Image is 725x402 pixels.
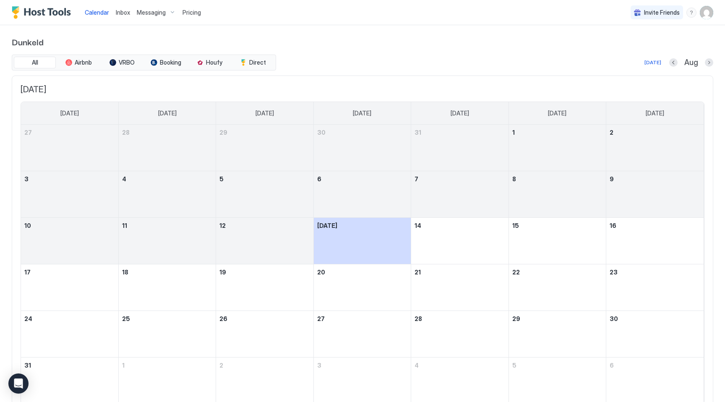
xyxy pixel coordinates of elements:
[509,171,606,187] a: August 8, 2025
[216,218,313,264] td: August 12, 2025
[206,59,222,66] span: Houfy
[119,264,216,280] a: August 18, 2025
[21,218,118,264] td: August 10, 2025
[158,110,177,117] span: [DATE]
[509,264,606,311] td: August 22, 2025
[610,222,616,229] span: 16
[344,102,380,125] a: Wednesday
[313,218,411,264] td: August 13, 2025
[12,55,276,70] div: tab-group
[14,57,56,68] button: All
[314,311,411,326] a: August 27, 2025
[606,311,704,326] a: August 30, 2025
[118,218,216,264] td: August 11, 2025
[705,58,713,67] button: Next month
[606,311,704,358] td: August 30, 2025
[118,264,216,311] td: August 18, 2025
[24,222,31,229] span: 10
[415,315,422,322] span: 28
[247,102,282,125] a: Tuesday
[317,222,337,229] span: [DATE]
[21,84,704,95] span: [DATE]
[509,171,606,218] td: August 8, 2025
[606,171,704,187] a: August 9, 2025
[317,315,325,322] span: 27
[606,171,704,218] td: August 9, 2025
[21,171,118,218] td: August 3, 2025
[512,222,519,229] span: 15
[606,358,704,373] a: September 6, 2025
[353,110,371,117] span: [DATE]
[8,373,29,394] div: Open Intercom Messenger
[610,315,618,322] span: 30
[411,218,509,264] td: August 14, 2025
[509,311,606,358] td: August 29, 2025
[52,102,87,125] a: Sunday
[411,125,508,140] a: July 31, 2025
[415,362,419,369] span: 4
[183,9,201,16] span: Pricing
[313,311,411,358] td: August 27, 2025
[21,311,118,358] td: August 24, 2025
[216,311,313,326] a: August 26, 2025
[313,125,411,171] td: July 30, 2025
[509,125,606,140] a: August 1, 2025
[509,218,606,233] a: August 15, 2025
[314,218,411,233] a: August 13, 2025
[119,125,216,140] a: July 28, 2025
[119,218,216,233] a: August 11, 2025
[646,110,664,117] span: [DATE]
[24,362,31,369] span: 31
[216,125,313,140] a: July 29, 2025
[313,264,411,311] td: August 20, 2025
[21,264,118,311] td: August 17, 2025
[216,358,313,373] a: September 2, 2025
[122,175,126,183] span: 4
[21,218,118,233] a: August 10, 2025
[606,125,704,171] td: August 2, 2025
[145,57,187,68] button: Booking
[442,102,477,125] a: Thursday
[451,110,469,117] span: [DATE]
[314,125,411,140] a: July 30, 2025
[24,269,31,276] span: 17
[160,59,181,66] span: Booking
[21,125,118,171] td: July 27, 2025
[411,264,508,280] a: August 21, 2025
[606,218,704,233] a: August 16, 2025
[122,269,128,276] span: 18
[216,264,313,280] a: August 19, 2025
[317,175,321,183] span: 6
[137,9,166,16] span: Messaging
[21,264,118,280] a: August 17, 2025
[610,362,614,369] span: 6
[606,264,704,311] td: August 23, 2025
[540,102,575,125] a: Friday
[415,175,418,183] span: 7
[644,59,661,66] div: [DATE]
[411,125,509,171] td: July 31, 2025
[216,125,313,171] td: July 29, 2025
[122,362,125,369] span: 1
[512,129,515,136] span: 1
[219,362,223,369] span: 2
[610,175,614,183] span: 9
[314,264,411,280] a: August 20, 2025
[314,171,411,187] a: August 6, 2025
[122,222,127,229] span: 11
[700,6,713,19] div: User profile
[509,218,606,264] td: August 15, 2025
[313,171,411,218] td: August 6, 2025
[684,58,698,68] span: Aug
[509,264,606,280] a: August 22, 2025
[85,8,109,17] a: Calendar
[411,264,509,311] td: August 21, 2025
[314,358,411,373] a: September 3, 2025
[118,171,216,218] td: August 4, 2025
[21,358,118,373] a: August 31, 2025
[216,311,313,358] td: August 26, 2025
[411,171,509,218] td: August 7, 2025
[12,35,713,48] span: Dunkeld
[122,129,130,136] span: 28
[219,222,226,229] span: 12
